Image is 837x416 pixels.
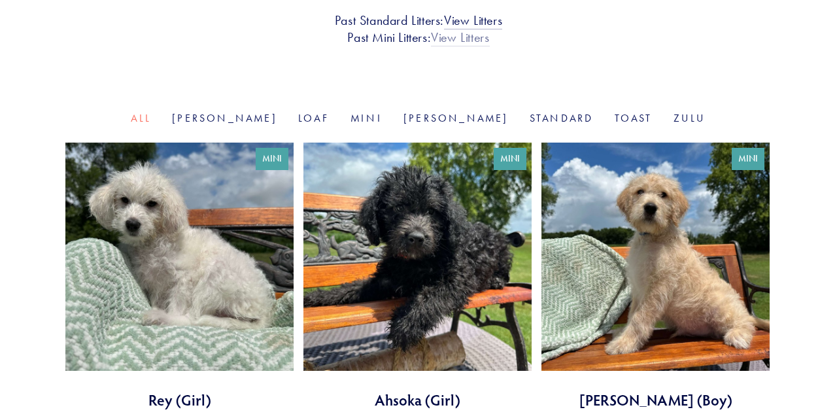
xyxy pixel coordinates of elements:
[674,112,706,124] a: Zulu
[530,112,594,124] a: Standard
[298,112,330,124] a: Loaf
[403,112,509,124] a: [PERSON_NAME]
[444,12,502,29] a: View Litters
[615,112,653,124] a: Toast
[350,112,383,124] a: Mini
[65,12,772,46] h3: Past Standard Litters: Past Mini Litters:
[431,29,489,46] a: View Litters
[172,112,277,124] a: [PERSON_NAME]
[131,112,151,124] a: All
